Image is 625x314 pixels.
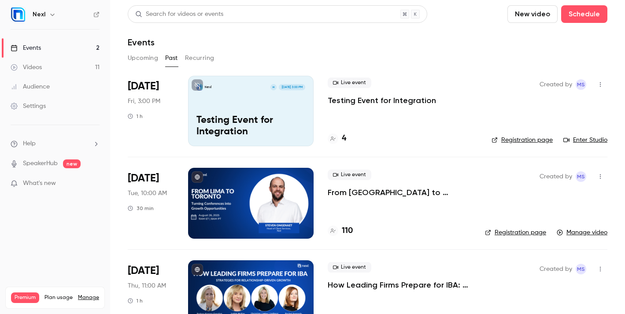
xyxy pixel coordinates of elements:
[63,159,81,168] span: new
[328,133,346,144] a: 4
[11,7,25,22] img: Nexl
[576,171,586,182] span: Melissa Strauss
[11,292,39,303] span: Premium
[128,79,159,93] span: [DATE]
[196,115,305,138] p: Testing Event for Integration
[561,5,607,23] button: Schedule
[328,280,471,290] a: How Leading Firms Prepare for IBA: Strategies for Relationship-Driven Growth
[128,51,158,65] button: Upcoming
[557,228,607,237] a: Manage video
[270,84,277,91] div: M
[205,85,211,89] p: Nexl
[540,264,572,274] span: Created by
[128,264,159,278] span: [DATE]
[11,44,41,52] div: Events
[328,170,371,180] span: Live event
[11,63,42,72] div: Videos
[33,10,45,19] h6: Nexl
[128,205,154,212] div: 30 min
[507,5,558,23] button: New video
[540,79,572,90] span: Created by
[576,79,586,90] span: Melissa Strauss
[342,133,346,144] h4: 4
[492,136,553,144] a: Registration page
[188,76,314,146] a: Testing Event for IntegrationNexlM[DATE] 3:00 PMTesting Event for Integration
[165,51,178,65] button: Past
[540,171,572,182] span: Created by
[128,168,174,238] div: Aug 26 Tue, 10:00 AM (America/Chicago)
[23,179,56,188] span: What's new
[128,97,160,106] span: Fri, 3:00 PM
[128,281,166,290] span: Thu, 11:00 AM
[11,139,100,148] li: help-dropdown-opener
[128,189,167,198] span: Tue, 10:00 AM
[485,228,546,237] a: Registration page
[563,136,607,144] a: Enter Studio
[11,102,46,111] div: Settings
[577,264,585,274] span: MS
[135,10,223,19] div: Search for videos or events
[342,225,353,237] h4: 110
[328,95,436,106] a: Testing Event for Integration
[11,82,50,91] div: Audience
[279,84,305,90] span: [DATE] 3:00 PM
[328,187,471,198] a: From [GEOGRAPHIC_DATA] to [GEOGRAPHIC_DATA]: Turning Conferences into Growth Opportunities
[328,78,371,88] span: Live event
[78,294,99,301] a: Manage
[128,37,155,48] h1: Events
[577,171,585,182] span: MS
[23,139,36,148] span: Help
[185,51,214,65] button: Recurring
[576,264,586,274] span: Melissa Strauss
[44,294,73,301] span: Plan usage
[23,159,58,168] a: SpeakerHub
[328,262,371,273] span: Live event
[128,76,174,146] div: Aug 29 Fri, 3:00 PM (America/Chicago)
[328,225,353,237] a: 110
[128,171,159,185] span: [DATE]
[128,297,143,304] div: 1 h
[577,79,585,90] span: MS
[128,113,143,120] div: 1 h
